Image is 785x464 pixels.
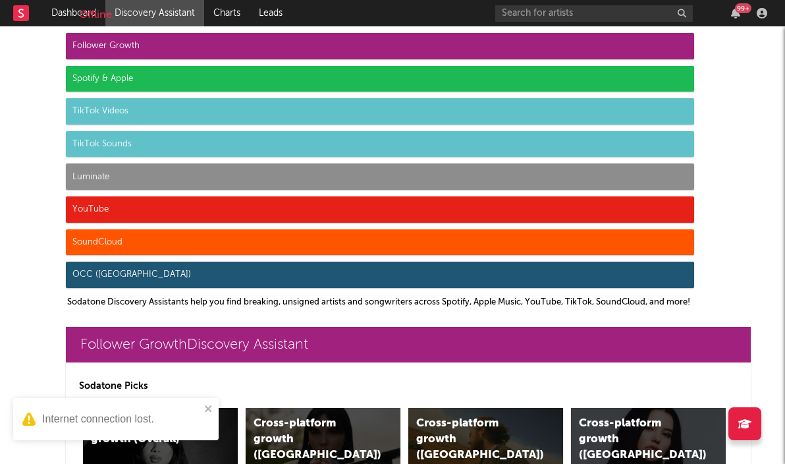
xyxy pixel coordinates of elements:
p: Sodatone Picks [79,378,738,394]
button: 99+ [731,8,740,18]
div: Cross-platform growth ([GEOGRAPHIC_DATA]) [254,416,365,463]
button: close [204,403,213,416]
div: Luminate [66,163,694,190]
div: Follower Growth [66,33,694,59]
a: Follower GrowthDiscovery Assistant [66,327,751,362]
div: Spotify & Apple [66,66,694,92]
div: Offline [79,5,112,23]
div: TikTok Sounds [66,131,694,158]
div: Internet connection lost. [42,411,200,427]
input: Search for artists [495,5,693,22]
div: Cross-platform growth ([GEOGRAPHIC_DATA]) [416,416,528,463]
div: YouTube [66,196,694,223]
div: TikTok Videos [66,98,694,125]
div: OCC ([GEOGRAPHIC_DATA]) [66,262,694,288]
div: 99 + [735,3,751,13]
div: Cross-platform growth ([GEOGRAPHIC_DATA]) [579,416,690,463]
p: Sodatone Discovery Assistants help you find breaking, unsigned artists and songwriters across Spo... [67,295,694,310]
div: SoundCloud [66,229,694,256]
